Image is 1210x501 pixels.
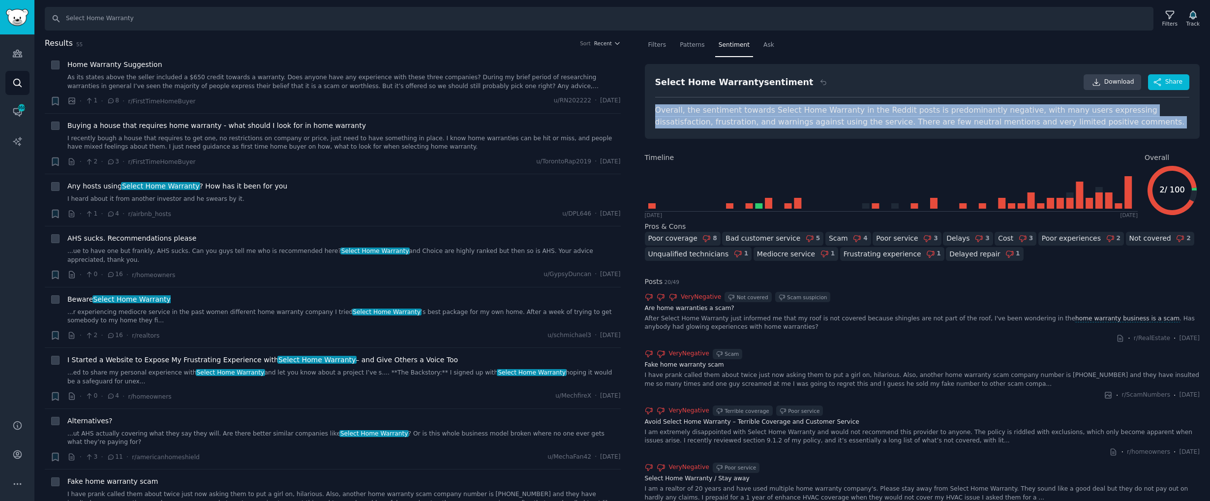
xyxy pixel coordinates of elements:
[67,416,113,426] a: Alternatives?
[876,233,918,244] div: Poor service
[122,209,124,219] span: ·
[126,270,128,280] span: ·
[1104,78,1134,87] span: Download
[1117,234,1121,243] div: 2
[80,96,82,106] span: ·
[1121,391,1170,400] span: r/ScamNumbers
[595,210,597,219] span: ·
[122,157,124,167] span: ·
[744,250,749,258] div: 1
[1148,74,1189,90] button: Share
[946,233,969,244] div: Delays
[681,293,721,302] span: Very Negative
[645,428,1200,445] div: I am extremely disappointed with Select Home Warranty and would not recommend this provider to an...
[985,234,990,243] div: 3
[85,157,97,166] span: 2
[645,314,1200,332] div: After Select Home Warranty just informed me that my roof is not covered because shingles are not ...
[5,100,30,124] a: 368
[737,294,768,301] div: Not covered
[67,355,458,365] a: I Started a Website to Expose My Frustrating Experience withSelect Home Warranty– and Give Others...
[1180,391,1200,400] span: [DATE]
[1145,153,1169,163] span: Overall
[547,453,591,462] span: u/MechaFan42
[76,41,83,47] span: 55
[1186,234,1191,243] div: 2
[863,234,868,243] div: 4
[1174,333,1176,344] span: ·
[757,249,815,259] div: Mediocre service
[816,234,820,243] div: 5
[128,98,195,105] span: r/FirstTimeHomeBuyer
[107,392,119,401] span: 4
[67,60,162,70] span: Home Warranty Suggestion
[101,452,103,462] span: ·
[595,157,597,166] span: ·
[67,181,287,191] a: Any hosts usingSelect Home Warranty? How has it been for you
[80,270,82,280] span: ·
[595,270,597,279] span: ·
[126,330,128,341] span: ·
[67,233,196,244] span: AHS sucks. Recommendations please
[80,157,82,167] span: ·
[1084,74,1141,90] a: Download
[655,104,1190,128] div: Overall, the sentiment towards Select Home Warranty in the Reddit posts is predominantly negative...
[67,308,621,325] a: ...r experiencing mediocre service in the past women different home warranty company I triedSelec...
[713,234,717,243] div: 8
[645,153,674,163] span: Timeline
[1116,390,1118,401] span: ·
[101,270,103,280] span: ·
[80,330,82,341] span: ·
[655,76,814,89] div: Select Home Warranty sentiment
[725,350,739,357] div: Scam
[600,157,620,166] span: [DATE]
[1074,315,1180,322] span: home warranty business is a scam
[339,430,409,437] span: Select Home Warranty
[645,361,1200,370] a: Fake home warranty scam
[107,157,119,166] span: 3
[595,453,597,462] span: ·
[132,272,175,279] span: r/homeowners
[934,234,938,243] div: 3
[645,474,1200,483] a: Select Home Warranty / Stay away
[595,96,597,105] span: ·
[1174,447,1176,457] span: ·
[196,369,265,376] span: Select Home Warranty
[107,270,123,279] span: 16
[949,249,1000,259] div: Delayed repair
[937,250,941,258] div: 1
[648,41,666,50] span: Filters
[80,209,82,219] span: ·
[725,407,769,414] div: Terrible coverage
[645,212,663,219] div: [DATE]
[1042,233,1101,244] div: Poor experiences
[788,407,819,414] div: Poor service
[85,392,97,401] span: 0
[107,453,123,462] span: 11
[340,248,410,254] span: Select Home Warranty
[595,331,597,340] span: ·
[1180,448,1200,457] span: [DATE]
[67,355,458,365] span: I Started a Website to Expose My Frustrating Experience with – and Give Others a Voice Too
[831,250,835,258] div: 1
[67,476,158,487] a: Fake home warranty scam
[998,233,1013,244] div: Cost
[67,73,621,91] a: As its states above the seller included a $650 credit towards a warranty. Does anyone have any ex...
[101,209,103,219] span: ·
[544,270,591,279] span: u/GypsyDuncan
[1183,8,1203,29] button: Track
[645,371,1200,388] div: I have prank called them about twice just now asking them to put a girl on, hilarious. Also, anot...
[1174,390,1176,401] span: ·
[45,37,73,50] span: Results
[85,331,97,340] span: 2
[352,309,422,315] span: Select Home Warranty
[645,222,686,230] span: Pros & Cons
[648,249,729,259] div: Unqualified technicians
[101,157,103,167] span: ·
[67,121,366,131] a: Buying a house that requires home warranty - what should I look for in home warranty
[725,464,756,471] div: Poor service
[594,40,612,47] span: Recent
[67,181,287,191] span: Any hosts using ? How has it been for you
[107,331,123,340] span: 16
[648,233,697,244] div: Poor coverage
